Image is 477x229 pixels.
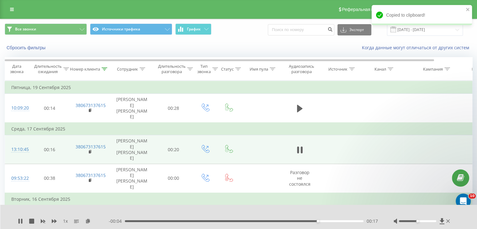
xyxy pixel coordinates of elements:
a: Когда данные могут отличаться от других систем [362,45,472,51]
iframe: Intercom live chat [456,194,471,209]
div: 09:53:22 [11,172,24,184]
a: 380673137615 [76,102,106,108]
td: 00:38 [30,164,69,193]
div: Accessibility label [317,220,319,222]
span: 1 x [63,218,68,224]
div: Кампания [423,67,443,72]
div: Тип звонка [197,64,211,74]
a: 380673137615 [76,172,106,178]
div: 13:10:45 [11,143,24,156]
div: Аудиозапись разговора [286,64,317,74]
div: Сотрудник [117,67,138,72]
button: Сбросить фильтры [5,45,49,51]
span: Реферальная программа [342,7,393,12]
div: Источник [328,67,347,72]
td: 00:28 [154,94,193,123]
button: close [466,7,470,13]
span: 00:17 [367,218,378,224]
div: Канал [374,67,386,72]
a: 380673137615 [76,144,106,150]
div: Дата звонка [5,64,28,74]
td: 00:16 [30,135,69,164]
div: 10:09:20 [11,102,24,114]
span: 10 [469,194,476,199]
td: 00:20 [154,135,193,164]
button: Источники трафика [90,24,172,35]
div: Длительность разговора [158,64,186,74]
td: [PERSON_NAME] [PERSON_NAME] [110,94,154,123]
span: - 00:04 [109,218,125,224]
span: Все звонки [15,27,36,32]
td: 00:00 [154,164,193,193]
div: Copied to clipboard! [372,5,472,25]
td: [PERSON_NAME] [PERSON_NAME] [110,164,154,193]
button: Все звонки [5,24,87,35]
button: График [175,24,211,35]
div: Номер клиента [70,67,100,72]
div: Длительность ожидания [34,64,62,74]
button: Экспорт [337,24,371,35]
span: Разговор не состоялся [289,169,310,187]
div: Имя пула [250,67,268,72]
td: [PERSON_NAME] [PERSON_NAME] [110,135,154,164]
div: Accessibility label [416,220,419,222]
td: 00:14 [30,94,69,123]
span: График [187,27,201,31]
div: Статус [221,67,234,72]
input: Поиск по номеру [268,24,334,35]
